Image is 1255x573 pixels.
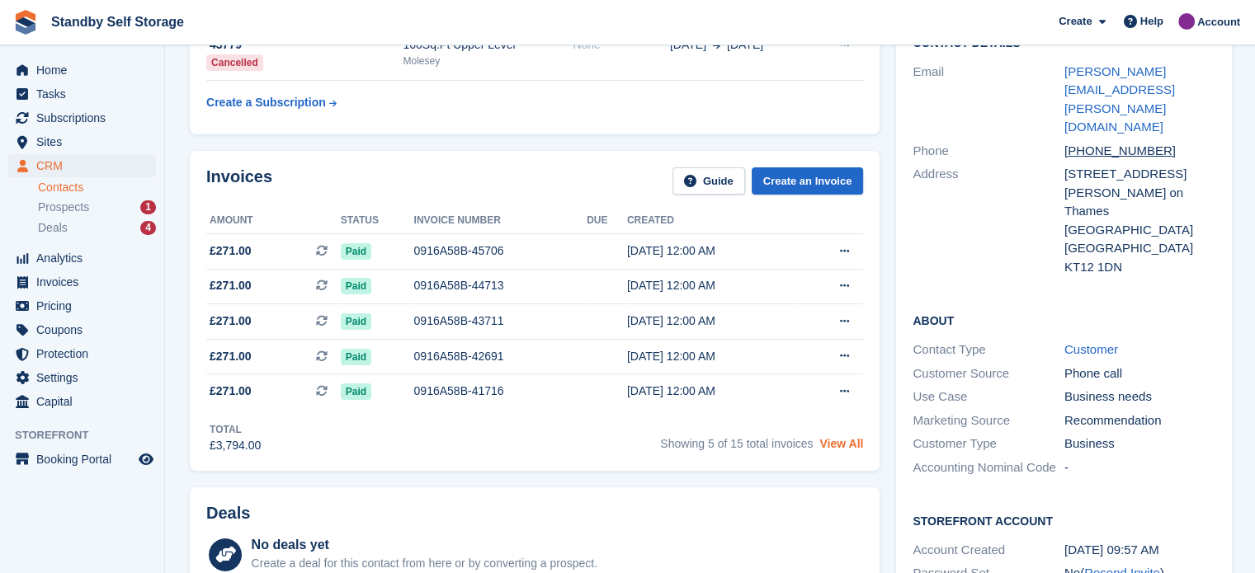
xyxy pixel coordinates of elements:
div: 4 [140,221,156,235]
h2: Invoices [206,167,272,195]
div: Customer Type [913,434,1064,453]
div: Marketing Source [913,411,1064,430]
a: menu [8,270,156,294]
div: [DATE] 12:00 AM [627,348,797,365]
a: Create a Subscription [206,87,337,118]
div: [DATE] 12:00 AM [627,383,797,400]
a: menu [8,59,156,82]
a: Deals 4 [38,219,156,237]
h2: Storefront Account [913,512,1215,528]
span: Paid [341,278,371,294]
span: Booking Portal [36,448,135,471]
div: 1 [140,200,156,214]
a: Contacts [38,180,156,195]
div: [PERSON_NAME] on Thames [1064,184,1216,221]
a: [PHONE_NUMBER] [1064,143,1190,157]
div: [GEOGRAPHIC_DATA] [1064,221,1216,240]
a: menu [8,448,156,471]
span: Paid [341,313,371,330]
a: menu [8,390,156,413]
div: Account Created [913,541,1064,560]
span: Pricing [36,294,135,317]
span: CRM [36,154,135,177]
span: Coupons [36,318,135,341]
span: Showing 5 of 15 total invoices [660,437,813,450]
a: menu [8,82,156,106]
div: Create a deal for this contact from here or by converting a prospect. [252,555,597,572]
div: Phone [913,142,1064,161]
div: Business needs [1064,387,1216,406]
div: Recommendation [1064,411,1216,430]
span: Create [1059,13,1092,30]
span: Home [36,59,135,82]
span: £271.00 [210,383,252,400]
th: Due [587,208,627,234]
div: [DATE] 12:00 AM [627,312,797,330]
span: Paid [341,383,371,400]
a: Standby Self Storage [45,8,191,35]
span: Sites [36,130,135,153]
div: [DATE] 09:57 AM [1064,541,1216,560]
div: Molesey [403,54,573,68]
a: View All [819,437,863,450]
div: [DATE] 12:00 AM [627,277,797,294]
h2: About [913,312,1215,328]
div: 160Sq.Ft Upper Level [403,36,573,54]
div: Total [210,422,261,437]
div: 0916A58B-42691 [414,348,587,365]
span: Paid [341,243,371,260]
span: Capital [36,390,135,413]
div: 0916A58B-41716 [414,383,587,400]
span: £271.00 [210,312,252,330]
a: menu [8,342,156,365]
a: Prospects 1 [38,199,156,216]
div: 43779 [206,36,403,54]
div: Create a Subscription [206,94,326,111]
div: 0916A58B-45706 [414,242,587,260]
a: Preview store [136,449,156,469]
div: No deals yet [252,535,597,555]
a: menu [8,294,156,317]
a: Customer [1064,342,1118,356]
div: None [573,36,670,54]
a: [PERSON_NAME][EMAIL_ADDRESS][PERSON_NAME][DOMAIN_NAME] [1064,64,1175,134]
div: Accounting Nominal Code [913,458,1064,477]
img: Sue Ford [1178,13,1195,30]
span: Protection [36,342,135,365]
div: Phone call [1064,364,1216,383]
span: Paid [341,349,371,365]
div: Cancelled [206,54,263,71]
a: menu [8,366,156,389]
h2: Deals [206,504,250,523]
div: [DATE] 12:00 AM [627,242,797,260]
div: Business [1064,434,1216,453]
div: [GEOGRAPHIC_DATA] [1064,239,1216,258]
div: Use Case [913,387,1064,406]
th: Status [341,208,414,234]
a: menu [8,106,156,129]
div: - [1064,458,1216,477]
span: £271.00 [210,348,252,365]
span: Invoices [36,270,135,294]
div: 0916A58B-43711 [414,312,587,330]
div: Address [913,165,1064,276]
th: Amount [206,208,341,234]
a: menu [8,318,156,341]
div: £3,794.00 [210,437,261,454]
span: Subscriptions [36,106,135,129]
a: menu [8,247,156,270]
span: Help [1140,13,1163,30]
span: Settings [36,366,135,389]
a: Guide [672,167,745,195]
a: menu [8,154,156,177]
div: 0916A58B-44713 [414,277,587,294]
span: £271.00 [210,277,252,294]
span: Tasks [36,82,135,106]
span: £271.00 [210,242,252,260]
span: Storefront [15,427,164,444]
span: Account [1197,14,1240,31]
img: stora-icon-8386f47178a22dfd0bd8f6a31ec36ba5ce8667c1dd55bd0f319d3a0aa187defe.svg [13,10,38,35]
a: menu [8,130,156,153]
span: Prospects [38,200,89,215]
div: KT12 1DN [1064,258,1216,277]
